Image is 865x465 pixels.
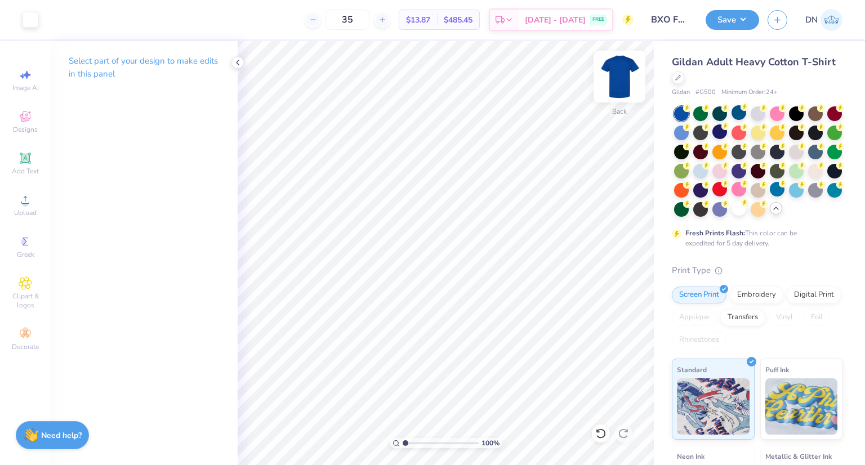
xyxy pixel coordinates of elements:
[677,450,705,462] span: Neon Ink
[444,14,472,26] span: $485.45
[406,14,430,26] span: $13.87
[765,364,789,375] span: Puff Ink
[12,342,39,351] span: Decorate
[672,55,836,69] span: Gildan Adult Heavy Cotton T-Shirt
[805,14,818,26] span: DN
[525,14,586,26] span: [DATE] - [DATE]
[821,9,842,31] img: Dakota Nguyen
[765,378,838,435] img: Puff Ink
[672,264,842,277] div: Print Type
[720,309,765,326] div: Transfers
[642,8,697,31] input: Untitled Design
[13,125,38,134] span: Designs
[672,287,726,303] div: Screen Print
[685,229,745,238] strong: Fresh Prints Flash:
[481,438,500,448] span: 100 %
[685,228,824,248] div: This color can be expedited for 5 day delivery.
[326,10,369,30] input: – –
[69,55,220,81] p: Select part of your design to make edits in this panel
[612,106,627,117] div: Back
[41,430,82,441] strong: Need help?
[765,450,832,462] span: Metallic & Glitter Ink
[17,250,34,259] span: Greek
[804,309,830,326] div: Foil
[12,83,39,92] span: Image AI
[672,88,690,97] span: Gildan
[14,208,37,217] span: Upload
[672,332,726,348] div: Rhinestones
[6,292,45,310] span: Clipart & logos
[677,364,707,375] span: Standard
[730,287,783,303] div: Embroidery
[769,309,800,326] div: Vinyl
[597,54,642,99] img: Back
[721,88,778,97] span: Minimum Order: 24 +
[592,16,604,24] span: FREE
[787,287,841,303] div: Digital Print
[677,378,750,435] img: Standard
[706,10,759,30] button: Save
[12,167,39,176] span: Add Text
[672,309,717,326] div: Applique
[695,88,716,97] span: # G500
[805,9,842,31] a: DN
